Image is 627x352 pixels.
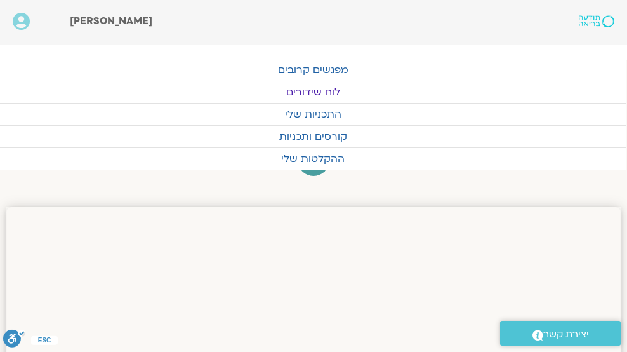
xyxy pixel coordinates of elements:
[543,326,589,343] span: יצירת קשר
[70,14,152,28] span: [PERSON_NAME]
[500,321,621,346] a: יצירת קשר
